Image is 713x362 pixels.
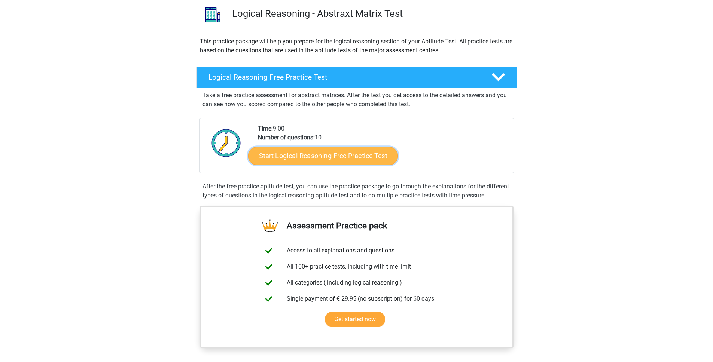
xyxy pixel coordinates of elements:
a: Get started now [325,312,385,327]
a: Logical Reasoning Free Practice Test [194,67,520,88]
p: Take a free practice assessment for abstract matrices. After the test you get access to the detai... [202,91,511,109]
p: This practice package will help you prepare for the logical reasoning section of your Aptitude Te... [200,37,514,55]
h4: Logical Reasoning Free Practice Test [208,73,479,82]
b: Number of questions: [258,134,315,141]
img: Clock [207,124,245,162]
a: Start Logical Reasoning Free Practice Test [248,147,398,165]
div: After the free practice aptitude test, you can use the practice package to go through the explana... [199,182,514,200]
h3: Logical Reasoning - Abstraxt Matrix Test [232,8,511,19]
div: 9:00 10 [252,124,513,173]
b: Time: [258,125,273,132]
